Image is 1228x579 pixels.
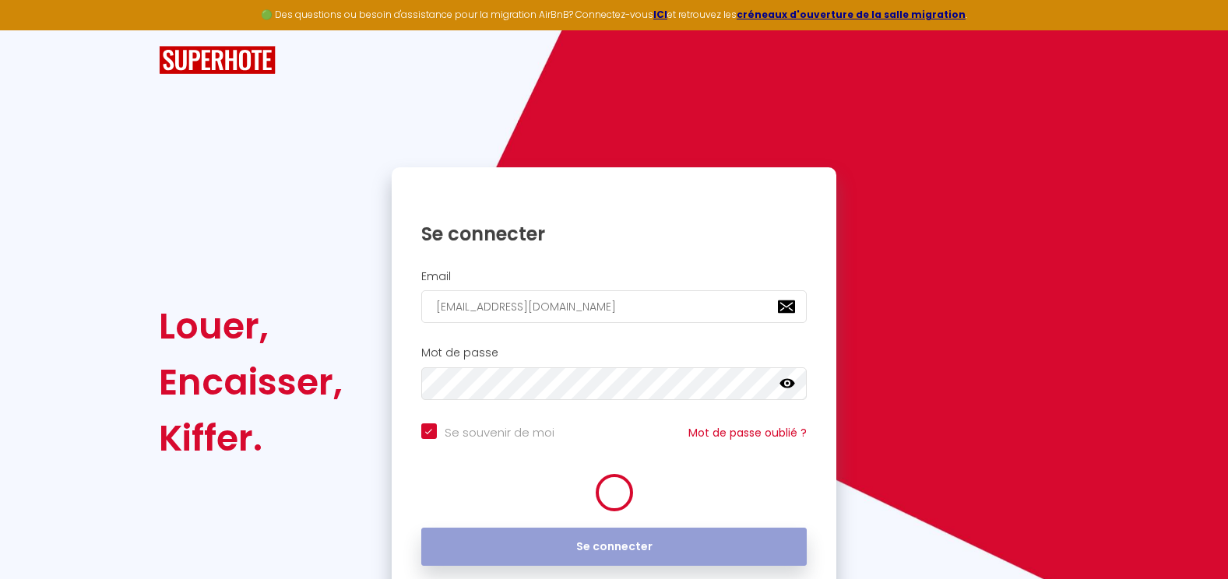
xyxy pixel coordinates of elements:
[421,346,808,360] h2: Mot de passe
[159,354,343,410] div: Encaisser,
[737,8,966,21] a: créneaux d'ouverture de la salle migration
[688,425,807,440] a: Mot de passe oublié ?
[159,46,276,75] img: SuperHote logo
[159,298,343,354] div: Louer,
[421,528,808,567] button: Se connecter
[421,270,808,283] h2: Email
[159,410,343,466] div: Kiffer.
[12,6,59,53] button: Ouvrir le widget de chat LiveChat
[421,222,808,246] h1: Se connecter
[653,8,667,21] a: ICI
[421,290,808,323] input: Ton Email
